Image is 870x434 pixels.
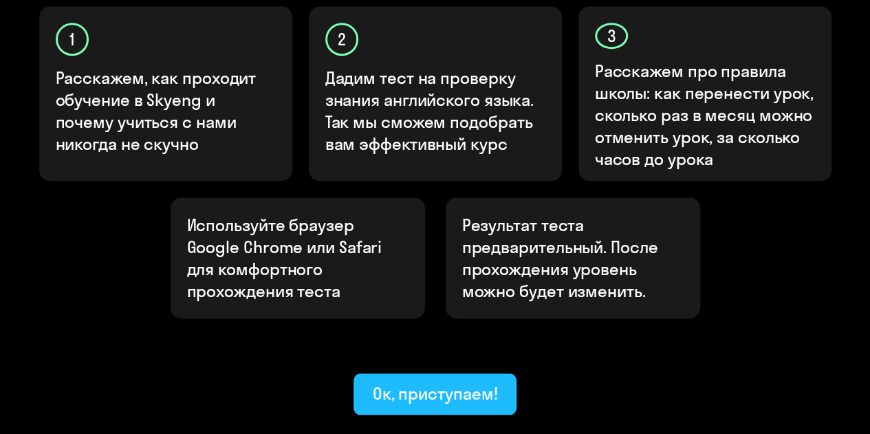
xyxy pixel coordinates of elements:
[325,67,547,155] p: Дадим тест на проверку знания английского языка. Так мы сможем подобрать вам эффективный курс
[595,60,816,170] p: Расскажем про правила школы: как перенести урок, сколько раз в месяц можно отменить урок, за скол...
[56,23,89,56] div: 1
[187,214,409,302] p: Используйте браузер Google Chrome или Safari для комфортного прохождения теста
[373,382,498,404] div: Ок, приступаем!
[462,214,684,302] p: Результат теста предварительный. После прохождения уровень можно будет изменить.
[325,23,358,56] div: 2
[354,373,517,415] button: Ок, приступаем!
[595,23,628,49] div: 3
[56,67,277,155] p: Расскажем, как проходит обучение в Skyeng и почему учиться с нами никогда не скучно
